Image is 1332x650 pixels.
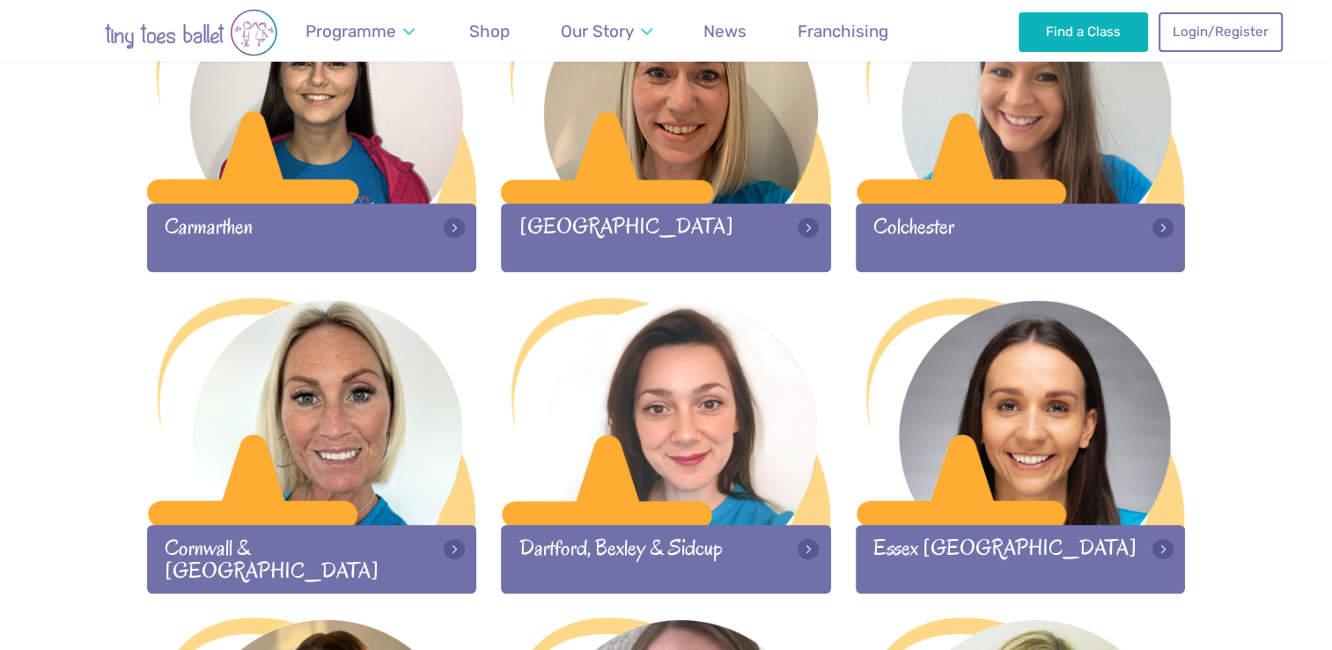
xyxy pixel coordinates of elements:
a: Find a Class [1019,12,1148,51]
span: Our Story [561,21,634,41]
div: Dartford, Bexley & Sidcup [501,525,831,593]
a: Our Story [552,11,660,52]
span: Programme [305,21,396,41]
a: Login/Register [1159,12,1282,51]
span: Franchising [798,21,888,41]
a: Dartford, Bexley & Sidcup [501,296,831,593]
div: Cornwall & [GEOGRAPHIC_DATA] [147,525,477,593]
div: Carmarthen [147,203,477,271]
a: Programme [298,11,423,52]
a: Essex [GEOGRAPHIC_DATA] [856,296,1186,593]
div: [GEOGRAPHIC_DATA] [501,203,831,271]
a: Shop [461,11,519,52]
div: Essex [GEOGRAPHIC_DATA] [856,525,1186,593]
img: tiny toes ballet [50,9,332,56]
a: Cornwall & [GEOGRAPHIC_DATA] [147,296,477,593]
div: Colchester [856,203,1186,271]
span: News [703,21,747,41]
a: News [695,11,755,52]
span: Shop [469,21,510,41]
a: Franchising [790,11,897,52]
